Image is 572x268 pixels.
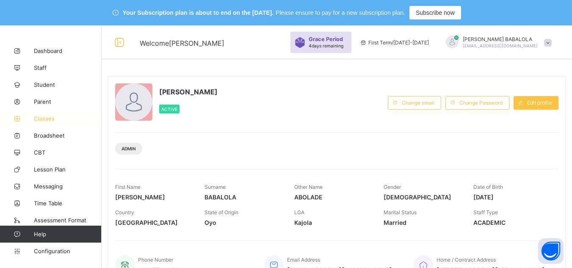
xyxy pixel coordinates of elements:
span: Email Address [287,257,320,263]
span: Help [34,231,101,238]
span: Broadsheet [34,132,102,139]
span: Phone Number [138,257,173,263]
span: Lesson Plan [34,166,102,173]
span: 4 days remaining [309,43,343,48]
span: ABOLADE [294,193,371,201]
span: ACADEMIC [473,219,550,226]
span: Staff [34,64,102,71]
span: Home / Contract Address [437,257,496,263]
span: Assessment Format [34,217,102,224]
span: Subscribe now [416,9,455,16]
span: [PERSON_NAME] BABALOLA [463,36,538,42]
img: sticker-purple.71386a28dfed39d6af7621340158ba97.svg [295,37,305,48]
span: [DATE] [473,193,550,201]
span: Configuration [34,248,101,254]
span: Grace Period [309,36,343,42]
span: BABALOLA [204,193,281,201]
span: Edit profile [527,99,552,106]
span: Please ensure to pay for a new subscription plan. [276,9,405,16]
span: Classes [34,115,102,122]
span: [DEMOGRAPHIC_DATA] [384,193,460,201]
span: Parent [34,98,102,105]
span: Welcome [PERSON_NAME] [140,39,224,47]
span: Change email [402,99,434,106]
span: Country [115,209,134,216]
span: Other Name [294,184,323,190]
span: Staff Type [473,209,498,216]
span: State of Origin [204,209,238,216]
span: Student [34,81,102,88]
span: [EMAIL_ADDRESS][DOMAIN_NAME] [463,43,538,48]
span: First Name [115,184,141,190]
span: Time Table [34,200,102,207]
span: Date of Birth [473,184,503,190]
span: Married [384,219,460,226]
span: Your Subscription plan is about to end on the [DATE]. [123,9,274,16]
span: Oyo [204,219,281,226]
span: Kajola [294,219,371,226]
span: Messaging [34,183,102,190]
span: Active [161,107,177,112]
span: Dashboard [34,47,102,54]
span: session/term information [360,39,429,46]
span: Surname [204,184,226,190]
span: LGA [294,209,304,216]
span: Admin [122,146,136,151]
div: DANIELBABALOLA [437,36,556,50]
span: Marital Status [384,209,417,216]
span: [PERSON_NAME] [115,193,192,201]
span: CBT [34,149,102,156]
button: Open asap [538,238,564,264]
span: [PERSON_NAME] [159,88,218,96]
span: [GEOGRAPHIC_DATA] [115,219,192,226]
span: Change Password [459,99,503,106]
span: Gender [384,184,401,190]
